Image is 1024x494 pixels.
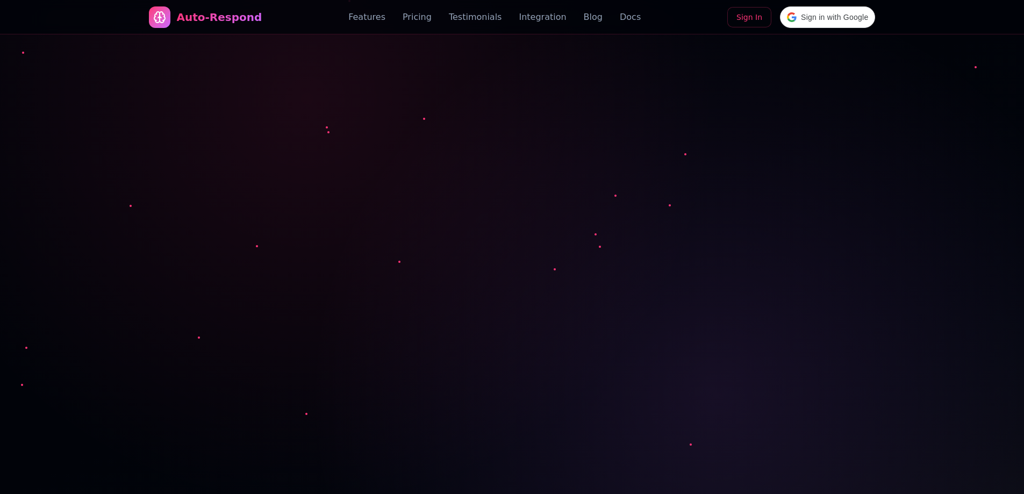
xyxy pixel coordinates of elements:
div: Sign in with Google [780,6,875,28]
a: Pricing [403,11,432,24]
a: Features [348,11,385,24]
a: Blog [584,11,603,24]
a: Integration [519,11,566,24]
a: Auto-Respond [149,6,262,28]
span: Sign in with Google [801,12,868,23]
a: Docs [620,11,641,24]
div: Auto-Respond [177,10,262,25]
a: Sign In [727,7,771,27]
a: Testimonials [449,11,502,24]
